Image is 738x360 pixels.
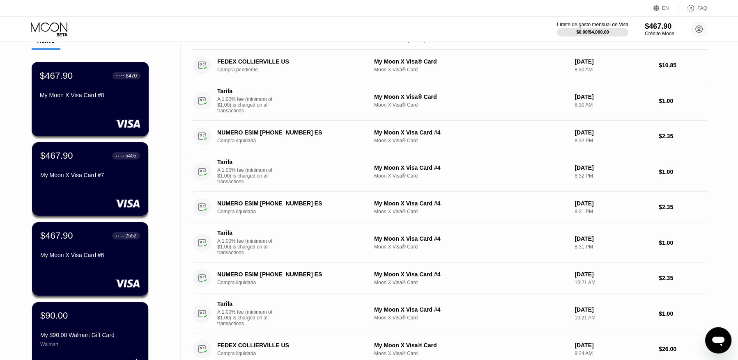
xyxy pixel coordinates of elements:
div: FEDEX COLLIERVILLE US [217,58,363,65]
div: FAQ [697,5,707,11]
div: [DATE] [575,342,652,349]
div: 8:31 PM [575,244,652,250]
div: TarifaA 1.00% fee (minimum of $1.00) is charged on all transactionsMy Moon X Visa Card #4Moon X V... [193,223,707,262]
div: FEDEX COLLIERVILLE US [217,342,363,349]
div: Tarifa [217,159,275,165]
div: Tarifa [217,88,275,94]
div: Compra liquidada [217,351,374,356]
div: My Moon X Visa Card #7 [40,172,140,178]
div: NUMERO ESIM [PHONE_NUMBER] ES [217,271,363,278]
div: A 1.00% fee (minimum of $1.00) is charged on all transactions [217,167,279,185]
div: Tarifa [217,301,275,307]
div: My Moon X Visa Card #6 [40,252,140,258]
div: ● ● ● ● [116,74,124,77]
div: 8:32 PM [575,138,652,144]
div: A 1.00% fee (minimum of $1.00) is charged on all transactions [217,96,279,114]
div: TarifaA 1.00% fee (minimum of $1.00) is charged on all transactionsMy Moon X Visa® CardMoon X Vis... [193,81,707,121]
div: My $90.00 Walmart Gift Card [40,332,140,338]
div: NUMERO ESIM [PHONE_NUMBER] ESCompra liquidadaMy Moon X Visa Card #4Moon X Visa® Card[DATE]8:31 PM... [193,191,707,223]
div: Compra pendiente [217,67,374,73]
div: $1.00 [659,169,707,175]
div: Crédito Moon [645,31,674,36]
div: My Moon X Visa Card #4 [374,200,568,207]
div: $467.90 [40,230,73,241]
div: My Moon X Visa® Card [374,58,568,65]
div: EN [653,4,678,12]
div: My Moon X Visa Card #4 [374,235,568,242]
div: NUMERO ESIM [PHONE_NUMBER] ESCompra liquidadaMy Moon X Visa Card #4Moon X Visa® Card[DATE]8:32 PM... [193,121,707,152]
div: [DATE] [575,200,652,207]
div: EN [662,5,669,11]
div: $467.90 [40,70,73,81]
div: Límite de gasto mensual de Visa [557,22,628,27]
div: $467.90Crédito Moon [645,22,674,36]
div: My Moon X Visa Card #4 [374,271,568,278]
div: Moon X Visa® Card [374,102,568,108]
div: $1.00 [659,98,707,104]
div: [DATE] [575,271,652,278]
div: $467.90● ● ● ●5405My Moon X Visa Card #7 [32,142,148,216]
div: 9:24 AM [575,351,652,356]
div: My Moon X Visa® Card [374,342,568,349]
div: TarifaA 1.00% fee (minimum of $1.00) is charged on all transactionsMy Moon X Visa Card #4Moon X V... [193,152,707,191]
div: A 1.00% fee (minimum of $1.00) is charged on all transactions [217,238,279,255]
div: NUMERO ESIM [PHONE_NUMBER] ESCompra liquidadaMy Moon X Visa Card #4Moon X Visa® Card[DATE]10:21 A... [193,262,707,294]
div: [DATE] [575,93,652,100]
div: $467.90 [645,22,674,31]
div: 5405 [125,153,136,159]
div: $1.00 [659,239,707,246]
div: My Moon X Visa Card #4 [374,129,568,136]
div: $467.90● ● ● ●8470My Moon X Visa Card #8 [32,62,148,136]
div: 2552 [125,233,136,239]
div: ● ● ● ● [116,235,124,237]
div: 8:31 PM [575,209,652,214]
div: 8470 [126,73,137,78]
div: 8:30 AM [575,67,652,73]
div: Compra liquidada [217,209,374,214]
div: 10:21 AM [575,280,652,285]
div: $26.00 [659,346,707,352]
div: $10.85 [659,62,707,68]
div: A 1.00% fee (minimum of $1.00) is charged on all transactions [217,309,279,326]
div: Moon X Visa® Card [374,173,568,179]
div: FEDEX COLLIERVILLE USCompra pendienteMy Moon X Visa® CardMoon X Visa® Card[DATE]8:30 AM$10.85 [193,50,707,81]
div: [DATE] [575,164,652,171]
div: NUMERO ESIM [PHONE_NUMBER] ES [217,129,363,136]
div: My Moon X Visa® Card [374,93,568,100]
div: [DATE] [575,235,652,242]
div: Límite de gasto mensual de Visa$0.00/$4,000.00 [557,22,628,36]
div: My Moon X Visa Card #4 [374,164,568,171]
div: TarifaA 1.00% fee (minimum of $1.00) is charged on all transactionsMy Moon X Visa Card #4Moon X V... [193,294,707,333]
div: $467.90● ● ● ●2552My Moon X Visa Card #6 [32,222,148,296]
div: $90.00 [40,310,68,321]
div: Moon X Visa® Card [374,67,568,73]
iframe: Botón para iniciar la ventana de mensajería [705,327,731,353]
div: My Moon X Visa Card #4 [374,306,568,313]
div: Compra liquidada [217,138,374,144]
div: Walmart [40,342,140,347]
div: Moon X Visa® Card [374,138,568,144]
div: $467.90 [40,150,73,161]
div: Tarifa [217,230,275,236]
div: 8:30 AM [575,102,652,108]
div: [DATE] [575,58,652,65]
div: Compra liquidada [217,280,374,285]
div: Moon X Visa® Card [374,209,568,214]
div: FAQ [678,4,707,12]
div: Moon X Visa® Card [374,244,568,250]
div: 8:32 PM [575,173,652,179]
div: My Moon X Visa Card #8 [40,92,140,98]
div: $0.00 / $4,000.00 [576,30,609,34]
div: $2.35 [659,275,707,281]
div: $1.00 [659,310,707,317]
div: ● ● ● ● [116,155,124,157]
div: Moon X Visa® Card [374,315,568,321]
div: [DATE] [575,129,652,136]
div: Moon X Visa® Card [374,351,568,356]
div: [DATE] [575,306,652,313]
div: NUMERO ESIM [PHONE_NUMBER] ES [217,200,363,207]
div: $2.35 [659,204,707,210]
div: Moon X Visa® Card [374,280,568,285]
div: 10:21 AM [575,315,652,321]
div: $2.35 [659,133,707,139]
